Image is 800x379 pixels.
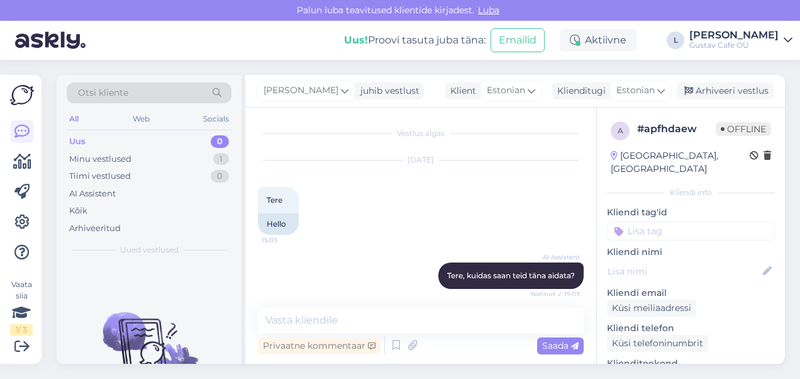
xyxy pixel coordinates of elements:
div: Vaata siia [10,279,33,336]
div: juhib vestlust [355,84,419,98]
div: Minu vestlused [69,153,131,166]
div: Vestlus algas [258,128,584,139]
div: Kõik [69,205,87,217]
p: Kliendi tag'id [607,206,775,219]
div: Aktiivne [560,29,636,52]
a: [PERSON_NAME]Gustav Cafe OÜ [689,30,792,50]
div: 0 [211,170,229,183]
span: Tere [267,195,282,205]
div: Kliendi info [607,187,775,198]
div: # apfhdaew [637,122,716,137]
div: Uus [69,135,86,148]
div: Gustav Cafe OÜ [689,40,779,50]
div: Arhiveeri vestlus [677,82,774,99]
span: Luba [474,4,503,16]
div: Tiimi vestlused [69,170,131,183]
b: Uus! [344,34,368,46]
div: Küsi telefoninumbrit [607,335,708,352]
div: 1 [213,153,229,166]
p: Kliendi telefon [607,322,775,335]
p: Kliendi nimi [607,246,775,259]
p: Kliendi email [607,286,775,300]
div: Privaatne kommentaar [258,337,381,354]
div: AI Assistent [69,188,116,200]
div: [GEOGRAPHIC_DATA], [GEOGRAPHIC_DATA] [611,149,750,176]
div: Hello [258,213,299,235]
span: 15:03 [262,235,309,245]
span: Estonian [616,84,655,98]
span: Saada [542,340,579,351]
div: [DATE] [258,154,584,166]
span: Offline [716,122,771,136]
div: Socials [201,111,231,127]
span: Tere, kuidas saan teid täna aidata? [447,271,575,280]
img: Askly Logo [10,85,34,105]
button: Emailid [491,28,545,52]
div: Klienditugi [552,84,606,98]
span: Nähtud ✓ 15:03 [531,290,580,299]
div: L [667,31,684,49]
p: Klienditeekond [607,357,775,370]
span: AI Assistent [533,252,580,262]
div: 0 [211,135,229,148]
span: [PERSON_NAME] [264,84,338,98]
div: All [67,111,81,127]
span: Uued vestlused [120,244,179,256]
div: Küsi meiliaadressi [607,300,696,317]
div: Web [130,111,152,127]
div: [PERSON_NAME] [689,30,779,40]
div: Arhiveeritud [69,222,121,235]
input: Lisa nimi [608,264,760,278]
input: Lisa tag [607,222,775,240]
span: Estonian [487,84,525,98]
div: Proovi tasuta juba täna: [344,33,486,48]
div: 1 / 3 [10,324,33,336]
div: Klient [445,84,476,98]
span: Otsi kliente [78,86,128,99]
span: a [618,126,623,135]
